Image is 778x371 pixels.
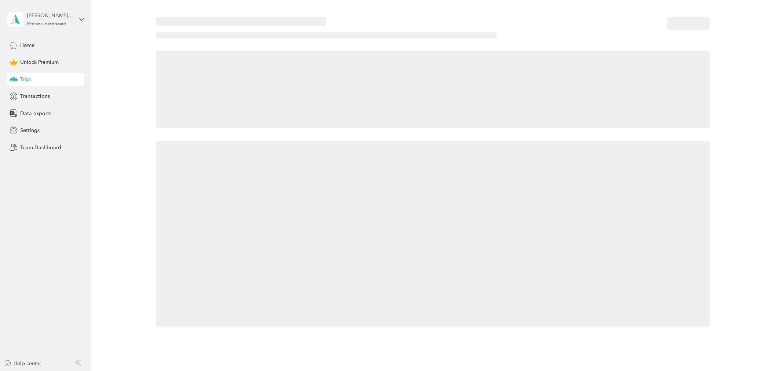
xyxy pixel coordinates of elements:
span: Trips [20,76,32,83]
span: Home [20,41,34,49]
div: Personal dashboard [27,22,66,26]
span: Unlock Premium [20,58,59,66]
span: Settings [20,126,40,134]
button: Help center [4,360,41,367]
iframe: Everlance-gr Chat Button Frame [737,330,778,371]
div: [PERSON_NAME][EMAIL_ADDRESS][PERSON_NAME][DOMAIN_NAME] [27,12,73,19]
span: Data exports [20,110,51,117]
span: Transactions [20,92,50,100]
span: Team Dashboard [20,144,61,151]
